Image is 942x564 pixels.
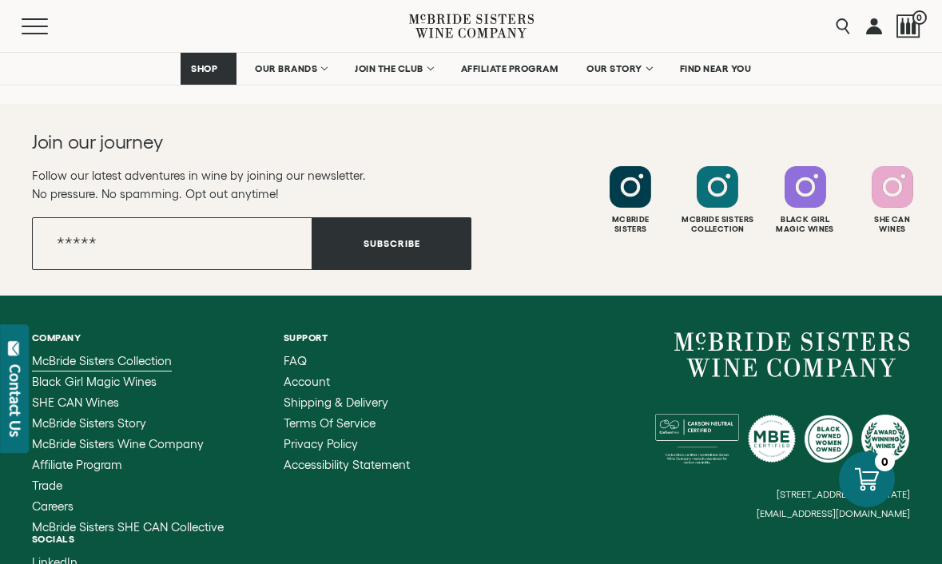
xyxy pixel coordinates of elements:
[32,438,224,451] a: McBride Sisters Wine Company
[764,166,847,234] a: Follow Black Girl Magic Wines on Instagram Black GirlMagic Wines
[284,437,358,451] span: Privacy Policy
[32,458,122,471] span: Affiliate Program
[284,395,388,409] span: Shipping & Delivery
[32,354,172,367] span: McBride Sisters Collection
[32,521,224,534] a: McBride Sisters SHE CAN Collective
[757,508,910,519] small: [EMAIL_ADDRESS][DOMAIN_NAME]
[284,416,376,430] span: Terms of Service
[32,217,312,270] input: Email
[32,375,224,388] a: Black Girl Magic Wines
[32,396,224,409] a: SHE CAN Wines
[670,53,762,85] a: FIND NEAR YOU
[851,215,934,234] div: She Can Wines
[32,375,157,388] span: Black Girl Magic Wines
[764,215,847,234] div: Black Girl Magic Wines
[676,215,759,234] div: Mcbride Sisters Collection
[32,459,224,471] a: Affiliate Program
[32,395,119,409] span: SHE CAN Wines
[312,217,471,270] button: Subscribe
[32,500,224,513] a: Careers
[576,53,662,85] a: OUR STORY
[674,332,910,377] a: McBride Sisters Wine Company
[284,355,410,367] a: FAQ
[589,166,672,234] a: Follow McBride Sisters on Instagram McbrideSisters
[777,489,910,499] small: [STREET_ADDRESS][US_STATE]
[284,375,330,388] span: Account
[32,416,146,430] span: McBride Sisters Story
[7,364,23,437] div: Contact Us
[32,417,224,430] a: McBride Sisters Story
[244,53,336,85] a: OUR BRANDS
[284,396,410,409] a: Shipping & Delivery
[912,10,927,25] span: 0
[284,417,410,430] a: Terms of Service
[451,53,569,85] a: AFFILIATE PROGRAM
[355,63,423,74] span: JOIN THE CLUB
[32,520,224,534] span: McBride Sisters SHE CAN Collective
[284,354,307,367] span: FAQ
[344,53,443,85] a: JOIN THE CLUB
[586,63,642,74] span: OUR STORY
[32,479,224,492] a: Trade
[191,63,218,74] span: SHOP
[676,166,759,234] a: Follow McBride Sisters Collection on Instagram Mcbride SistersCollection
[284,438,410,451] a: Privacy Policy
[589,215,672,234] div: Mcbride Sisters
[32,499,74,513] span: Careers
[284,458,410,471] span: Accessibility Statement
[22,18,79,34] button: Mobile Menu Trigger
[32,437,204,451] span: McBride Sisters Wine Company
[32,355,224,367] a: McBride Sisters Collection
[32,479,62,492] span: Trade
[181,53,236,85] a: SHOP
[851,166,934,234] a: Follow SHE CAN Wines on Instagram She CanWines
[32,166,471,203] p: Follow our latest adventures in wine by joining our newsletter. No pressure. No spamming. Opt out...
[32,129,427,155] h2: Join our journey
[680,63,752,74] span: FIND NEAR YOU
[875,451,895,471] div: 0
[255,63,317,74] span: OUR BRANDS
[461,63,558,74] span: AFFILIATE PROGRAM
[284,459,410,471] a: Accessibility Statement
[284,375,410,388] a: Account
